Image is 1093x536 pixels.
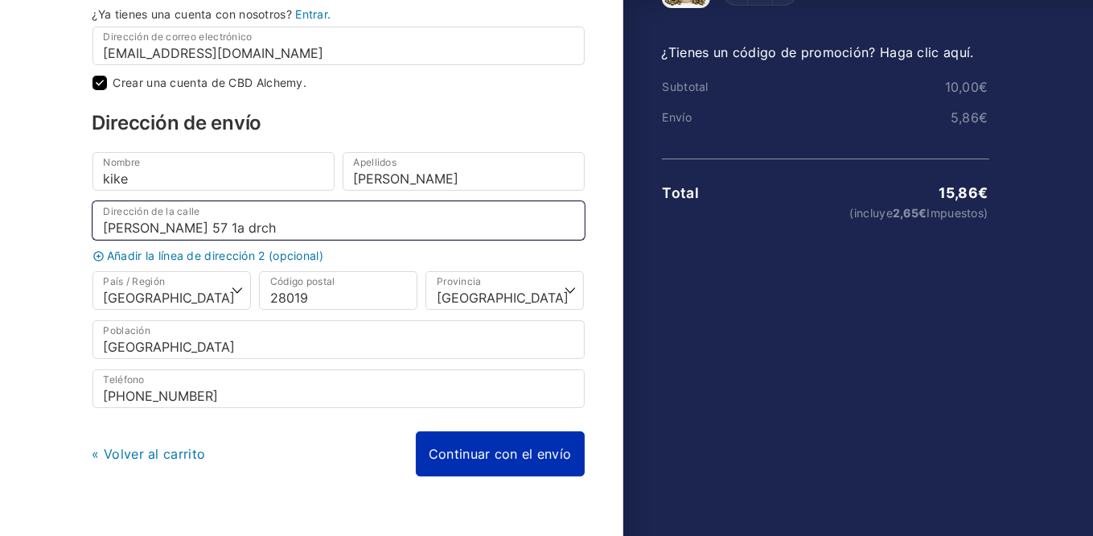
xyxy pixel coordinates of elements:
[945,79,988,95] bdi: 10,00
[295,7,331,21] a: Entrar.
[979,109,988,126] span: €
[92,320,585,359] input: Población
[92,446,206,462] a: « Volver al carrito
[662,80,771,93] th: Subtotal
[978,184,988,201] span: €
[918,206,927,220] span: €
[416,431,585,476] a: Continuar con el envío
[979,79,988,95] span: €
[662,44,974,60] a: ¿Tienes un código de promoción? Haga clic aquí.
[92,152,335,191] input: Nombre
[951,109,988,126] bdi: 5,86
[771,208,988,219] small: (incluye Impuestos)
[113,77,307,89] label: Crear una cuenta de CBD Alchemy.
[893,206,927,220] span: 2,65
[259,271,417,310] input: Código postal
[92,369,585,408] input: Teléfono
[92,113,585,133] h3: Dirección de envío
[662,185,771,201] th: Total
[92,27,585,65] input: Dirección de correo electrónico
[92,201,585,240] input: Dirección de la calle
[92,7,293,21] span: ¿Ya tienes una cuenta con nosotros?
[343,152,585,191] input: Apellidos
[88,250,589,262] a: Añadir la línea de dirección 2 (opcional)
[939,184,988,201] bdi: 15,86
[662,111,771,124] th: Envío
